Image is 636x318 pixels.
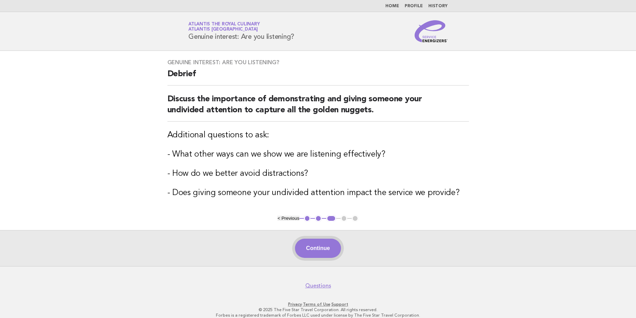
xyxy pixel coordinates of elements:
[167,69,469,86] h2: Debrief
[315,215,322,222] button: 2
[428,4,448,8] a: History
[288,302,302,307] a: Privacy
[108,307,528,313] p: © 2025 The Five Star Travel Corporation. All rights reserved.
[326,215,336,222] button: 3
[277,216,299,221] button: < Previous
[167,149,469,160] h3: - What other ways can we show we are listening effectively?
[415,20,448,42] img: Service Energizers
[108,313,528,318] p: Forbes is a registered trademark of Forbes LLC used under license by The Five Star Travel Corpora...
[167,94,469,122] h2: Discuss the importance of demonstrating and giving someone your undivided attention to capture al...
[108,302,528,307] p: · ·
[167,168,469,179] h3: - How do we better avoid distractions?
[305,282,331,289] a: Questions
[385,4,399,8] a: Home
[295,239,341,258] button: Continue
[405,4,423,8] a: Profile
[167,59,469,66] h3: Genuine interest: Are you listening?
[188,22,260,32] a: Atlantis the Royal CulinaryAtlantis [GEOGRAPHIC_DATA]
[304,215,311,222] button: 1
[331,302,348,307] a: Support
[167,188,469,198] h3: - Does giving someone your undivided attention impact the service we provide?
[167,130,469,141] h3: Additional questions to ask:
[303,302,330,307] a: Terms of Use
[188,22,294,40] h1: Genuine interest: Are you listening?
[188,27,258,32] span: Atlantis [GEOGRAPHIC_DATA]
